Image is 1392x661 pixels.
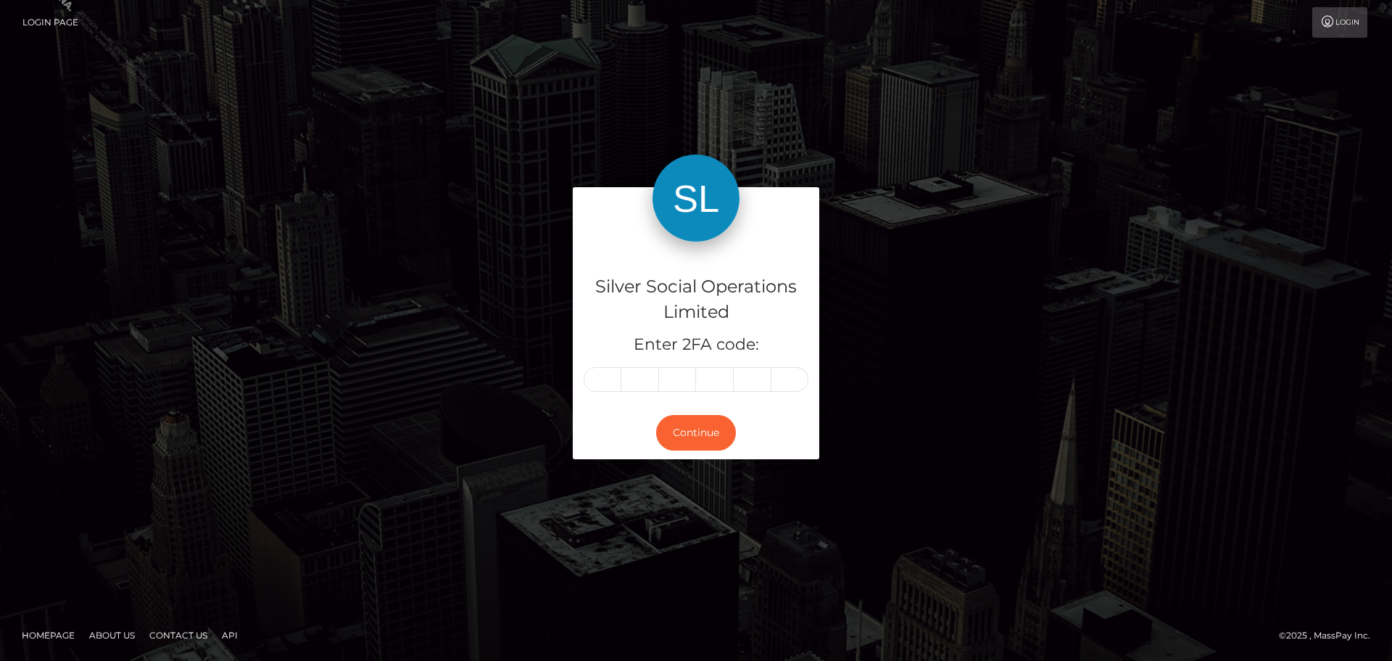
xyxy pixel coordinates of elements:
[144,624,213,646] a: Contact Us
[584,334,808,356] h5: Enter 2FA code:
[216,624,244,646] a: API
[83,624,141,646] a: About Us
[16,624,80,646] a: Homepage
[656,415,736,451] button: Continue
[22,7,78,38] a: Login Page
[1312,7,1367,38] a: Login
[584,274,808,325] h4: Silver Social Operations Limited
[652,155,739,242] img: Silver Social Operations Limited
[1279,628,1381,644] div: © 2025 , MassPay Inc.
